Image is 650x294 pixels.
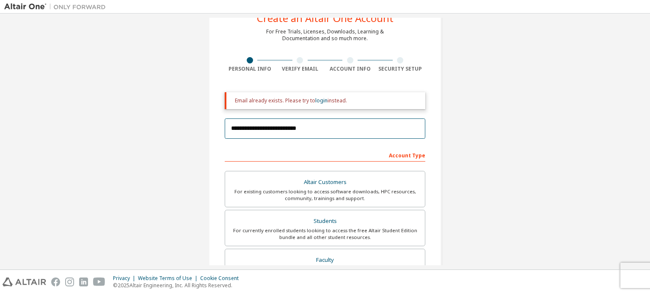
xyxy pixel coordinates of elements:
[315,97,328,104] a: login
[230,227,420,241] div: For currently enrolled students looking to access the free Altair Student Edition bundle and all ...
[266,28,384,42] div: For Free Trials, Licenses, Downloads, Learning & Documentation and so much more.
[51,278,60,286] img: facebook.svg
[230,215,420,227] div: Students
[200,275,244,282] div: Cookie Consent
[138,275,200,282] div: Website Terms of Use
[4,3,110,11] img: Altair One
[275,66,325,72] div: Verify Email
[79,278,88,286] img: linkedin.svg
[325,66,375,72] div: Account Info
[230,176,420,188] div: Altair Customers
[3,278,46,286] img: altair_logo.svg
[375,66,426,72] div: Security Setup
[225,148,425,162] div: Account Type
[93,278,105,286] img: youtube.svg
[235,97,419,104] div: Email already exists. Please try to instead.
[113,282,244,289] p: © 2025 Altair Engineering, Inc. All Rights Reserved.
[65,278,74,286] img: instagram.svg
[230,188,420,202] div: For existing customers looking to access software downloads, HPC resources, community, trainings ...
[225,66,275,72] div: Personal Info
[230,254,420,266] div: Faculty
[257,13,394,23] div: Create an Altair One Account
[113,275,138,282] div: Privacy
